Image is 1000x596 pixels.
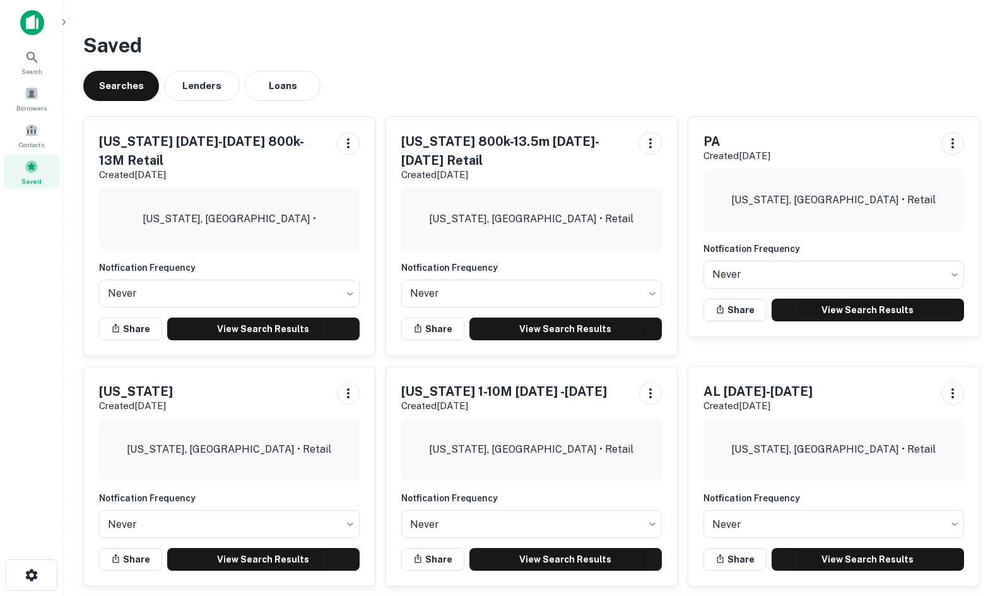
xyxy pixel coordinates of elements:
[703,257,964,292] div: Without label
[99,548,162,571] button: Share
[469,318,662,340] a: View Search Results
[4,155,59,189] a: Saved
[703,148,770,164] p: Created [DATE]
[401,398,607,414] p: Created [DATE]
[167,318,360,340] a: View Search Results
[99,491,360,505] h6: Notfication Frequency
[16,103,47,113] span: Borrowers
[401,261,662,275] h6: Notfication Frequency
[99,132,327,170] h5: [US_STATE] [DATE]-[DATE] 800k-13M Retail
[99,167,327,182] p: Created [DATE]
[703,132,770,151] h5: PA
[772,299,964,321] a: View Search Results
[429,212,633,227] p: [US_STATE], [GEOGRAPHIC_DATA] • Retail
[19,140,44,150] span: Contacts
[21,66,42,76] span: Search
[99,261,360,275] h6: Notfication Frequency
[401,276,662,311] div: Without label
[401,548,464,571] button: Share
[469,548,662,571] a: View Search Results
[167,548,360,571] a: View Search Results
[127,442,331,457] p: [US_STATE], [GEOGRAPHIC_DATA] • Retail
[401,491,662,505] h6: Notfication Frequency
[245,71,321,101] button: Loans
[401,382,607,401] h5: [US_STATE] 1-10M [DATE] -[DATE]
[83,30,980,61] h3: Saved
[99,318,162,340] button: Share
[401,506,662,542] div: Without label
[401,167,629,182] p: Created [DATE]
[4,118,59,152] a: Contacts
[429,442,633,457] p: [US_STATE], [GEOGRAPHIC_DATA] • Retail
[703,299,767,321] button: Share
[731,442,936,457] p: [US_STATE], [GEOGRAPHIC_DATA] • Retail
[99,398,173,414] p: Created [DATE]
[703,242,964,256] h6: Notfication Frequency
[703,398,813,414] p: Created [DATE]
[143,212,316,227] p: [US_STATE], [GEOGRAPHIC_DATA] •
[401,132,629,170] h5: [US_STATE] 800k-13.5m [DATE]-[DATE] Retail
[99,382,173,401] h5: [US_STATE]
[703,548,767,571] button: Share
[83,71,159,101] button: Searches
[772,548,964,571] a: View Search Results
[4,45,59,79] a: Search
[164,71,240,101] button: Lenders
[703,382,813,401] h5: AL [DATE]-[DATE]
[99,506,360,542] div: Without label
[20,10,44,35] img: capitalize-icon.png
[731,193,936,208] p: [US_STATE], [GEOGRAPHIC_DATA] • Retail
[703,491,964,505] h6: Notfication Frequency
[21,176,42,186] span: Saved
[99,276,360,311] div: Without label
[703,506,964,542] div: Without label
[4,81,59,116] a: Borrowers
[401,318,464,340] button: Share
